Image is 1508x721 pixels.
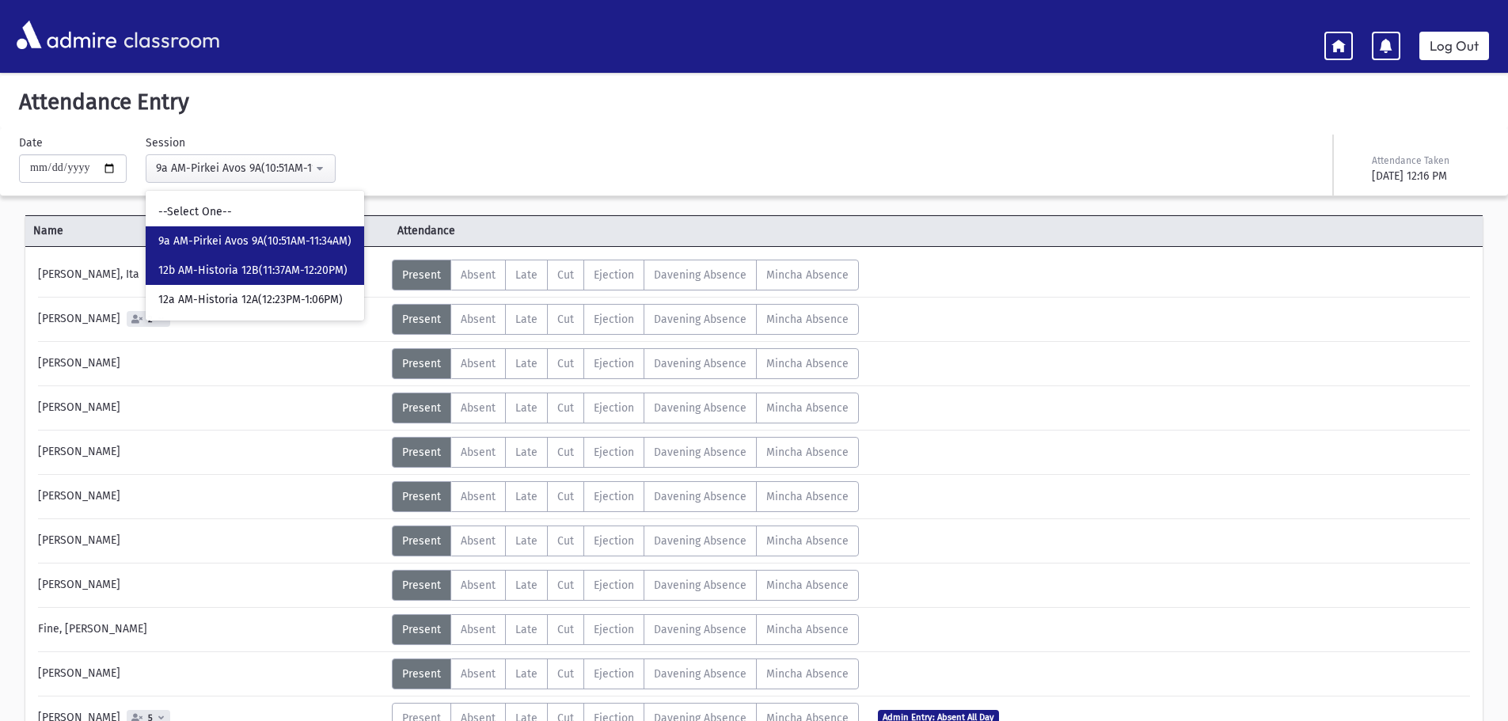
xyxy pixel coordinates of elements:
[158,263,348,279] span: 12b AM-Historia 12B(11:37AM-12:20PM)
[461,490,496,503] span: Absent
[557,268,574,282] span: Cut
[515,667,537,681] span: Late
[30,526,392,556] div: [PERSON_NAME]
[402,579,441,592] span: Present
[402,623,441,636] span: Present
[13,17,120,53] img: AdmirePro
[654,490,746,503] span: Davening Absence
[158,233,351,249] span: 9a AM-Pirkei Avos 9A(10:51AM-11:34AM)
[392,481,859,512] div: AttTypes
[766,401,849,415] span: Mincha Absence
[515,490,537,503] span: Late
[402,268,441,282] span: Present
[461,534,496,548] span: Absent
[594,534,634,548] span: Ejection
[557,357,574,370] span: Cut
[145,314,156,324] span: 2
[766,357,849,370] span: Mincha Absence
[461,446,496,459] span: Absent
[13,89,1495,116] h5: Attendance Entry
[30,393,392,423] div: [PERSON_NAME]
[766,490,849,503] span: Mincha Absence
[158,292,343,308] span: 12a AM-Historia 12A(12:23PM-1:06PM)
[594,623,634,636] span: Ejection
[392,304,859,335] div: AttTypes
[766,313,849,326] span: Mincha Absence
[392,526,859,556] div: AttTypes
[392,570,859,601] div: AttTypes
[594,401,634,415] span: Ejection
[557,623,574,636] span: Cut
[1419,32,1489,60] a: Log Out
[30,614,392,645] div: Fine, [PERSON_NAME]
[654,313,746,326] span: Davening Absence
[30,437,392,468] div: [PERSON_NAME]
[766,268,849,282] span: Mincha Absence
[654,534,746,548] span: Davening Absence
[594,357,634,370] span: Ejection
[461,357,496,370] span: Absent
[766,579,849,592] span: Mincha Absence
[654,446,746,459] span: Davening Absence
[25,222,389,239] span: Name
[146,154,336,183] button: 9a AM-Pirkei Avos 9A(10:51AM-11:34AM)
[402,401,441,415] span: Present
[557,667,574,681] span: Cut
[392,658,859,689] div: AttTypes
[654,623,746,636] span: Davening Absence
[1372,154,1486,168] div: Attendance Taken
[515,623,537,636] span: Late
[402,446,441,459] span: Present
[146,135,185,151] label: Session
[594,313,634,326] span: Ejection
[515,401,537,415] span: Late
[461,313,496,326] span: Absent
[557,446,574,459] span: Cut
[515,446,537,459] span: Late
[594,490,634,503] span: Ejection
[389,222,754,239] span: Attendance
[158,204,232,220] span: --Select One--
[402,490,441,503] span: Present
[557,490,574,503] span: Cut
[392,348,859,379] div: AttTypes
[30,304,392,335] div: [PERSON_NAME]
[766,623,849,636] span: Mincha Absence
[30,481,392,512] div: [PERSON_NAME]
[461,579,496,592] span: Absent
[19,135,43,151] label: Date
[515,268,537,282] span: Late
[120,14,220,56] span: classroom
[557,313,574,326] span: Cut
[515,534,537,548] span: Late
[557,534,574,548] span: Cut
[30,348,392,379] div: [PERSON_NAME]
[30,658,392,689] div: [PERSON_NAME]
[30,260,392,290] div: [PERSON_NAME], Ita
[515,579,537,592] span: Late
[461,401,496,415] span: Absent
[766,534,849,548] span: Mincha Absence
[515,357,537,370] span: Late
[402,357,441,370] span: Present
[392,393,859,423] div: AttTypes
[402,534,441,548] span: Present
[594,667,634,681] span: Ejection
[461,667,496,681] span: Absent
[461,268,496,282] span: Absent
[392,614,859,645] div: AttTypes
[392,437,859,468] div: AttTypes
[654,357,746,370] span: Davening Absence
[392,260,859,290] div: AttTypes
[402,667,441,681] span: Present
[1372,168,1486,184] div: [DATE] 12:16 PM
[557,579,574,592] span: Cut
[30,570,392,601] div: [PERSON_NAME]
[402,313,441,326] span: Present
[156,160,313,176] div: 9a AM-Pirkei Avos 9A(10:51AM-11:34AM)
[557,401,574,415] span: Cut
[594,446,634,459] span: Ejection
[654,401,746,415] span: Davening Absence
[461,623,496,636] span: Absent
[515,313,537,326] span: Late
